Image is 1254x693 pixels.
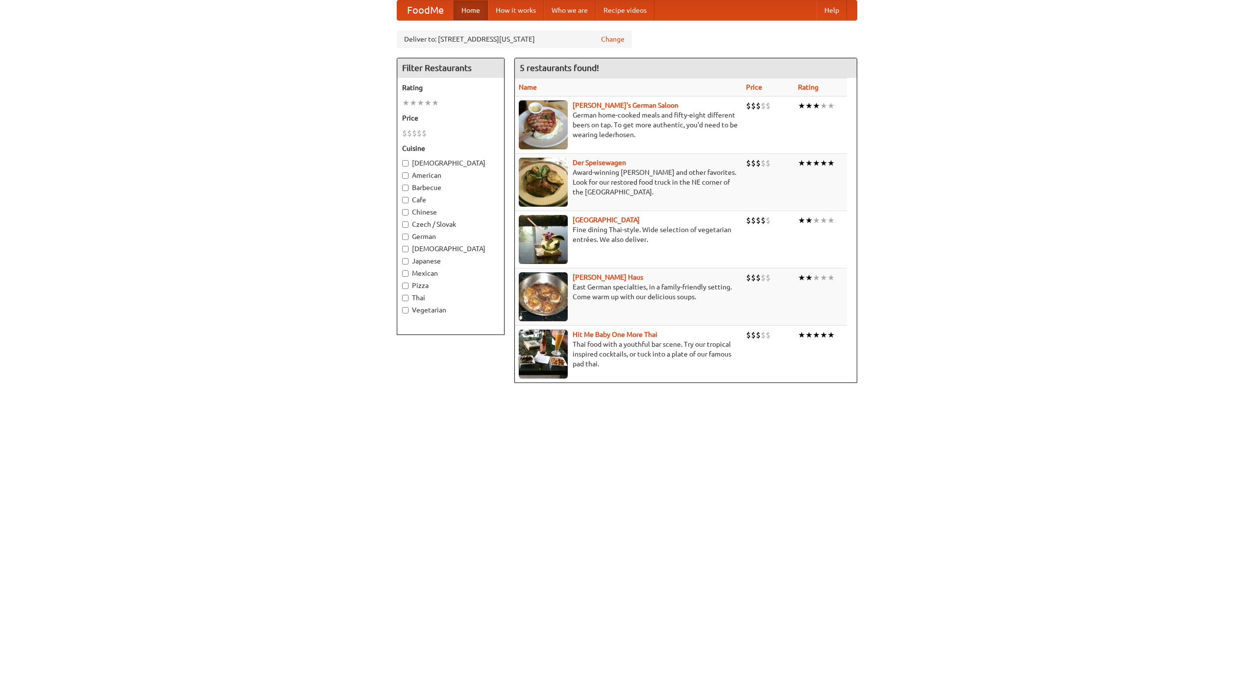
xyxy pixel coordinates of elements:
li: $ [751,100,756,111]
label: [DEMOGRAPHIC_DATA] [402,158,499,168]
li: ★ [805,330,813,340]
li: $ [766,330,771,340]
a: Name [519,83,537,91]
li: ★ [827,272,835,283]
input: [DEMOGRAPHIC_DATA] [402,160,409,167]
p: East German specialties, in a family-friendly setting. Come warm up with our delicious soups. [519,282,738,302]
li: ★ [805,272,813,283]
li: $ [422,128,427,139]
label: Barbecue [402,183,499,192]
label: Czech / Slovak [402,219,499,229]
a: Help [817,0,847,20]
input: Japanese [402,258,409,264]
img: satay.jpg [519,215,568,264]
li: $ [756,158,761,168]
a: How it works [488,0,544,20]
a: Price [746,83,762,91]
li: ★ [820,158,827,168]
input: American [402,172,409,179]
li: ★ [820,100,827,111]
input: Barbecue [402,185,409,191]
a: [PERSON_NAME] Haus [573,273,643,281]
li: $ [407,128,412,139]
li: ★ [798,158,805,168]
input: Pizza [402,283,409,289]
p: Thai food with a youthful bar scene. Try our tropical inspired cocktails, or tuck into a plate of... [519,339,738,369]
li: ★ [813,100,820,111]
a: Home [454,0,488,20]
li: $ [761,215,766,226]
a: Rating [798,83,819,91]
li: $ [761,272,766,283]
label: Cafe [402,195,499,205]
li: $ [766,215,771,226]
label: Chinese [402,207,499,217]
label: American [402,170,499,180]
li: ★ [798,272,805,283]
li: ★ [798,215,805,226]
div: Deliver to: [STREET_ADDRESS][US_STATE] [397,30,632,48]
li: ★ [805,158,813,168]
li: $ [751,158,756,168]
li: ★ [827,330,835,340]
img: babythai.jpg [519,330,568,379]
p: German home-cooked meals and fifty-eight different beers on tap. To get more authentic, you'd nee... [519,110,738,140]
input: Vegetarian [402,307,409,313]
a: [GEOGRAPHIC_DATA] [573,216,640,224]
li: ★ [813,330,820,340]
a: Hit Me Baby One More Thai [573,331,657,338]
h5: Cuisine [402,143,499,153]
li: $ [746,330,751,340]
label: Japanese [402,256,499,266]
li: ★ [410,97,417,108]
a: Who we are [544,0,596,20]
li: $ [766,100,771,111]
li: ★ [424,97,432,108]
li: $ [402,128,407,139]
a: [PERSON_NAME]'s German Saloon [573,101,678,109]
li: $ [746,272,751,283]
h4: Filter Restaurants [397,58,504,78]
input: Chinese [402,209,409,215]
li: ★ [813,272,820,283]
input: Cafe [402,197,409,203]
li: ★ [798,330,805,340]
img: esthers.jpg [519,100,568,149]
li: ★ [827,100,835,111]
a: Der Speisewagen [573,159,626,167]
li: ★ [402,97,410,108]
li: $ [766,272,771,283]
a: FoodMe [397,0,454,20]
li: ★ [820,330,827,340]
label: [DEMOGRAPHIC_DATA] [402,244,499,254]
li: $ [761,158,766,168]
li: ★ [820,272,827,283]
li: ★ [820,215,827,226]
li: $ [766,158,771,168]
li: $ [756,272,761,283]
li: $ [756,215,761,226]
h5: Rating [402,83,499,93]
h5: Price [402,113,499,123]
li: ★ [432,97,439,108]
input: Thai [402,295,409,301]
li: $ [412,128,417,139]
ng-pluralize: 5 restaurants found! [520,63,599,72]
li: $ [746,158,751,168]
label: Vegetarian [402,305,499,315]
a: Change [601,34,625,44]
li: $ [761,330,766,340]
p: Award-winning [PERSON_NAME] and other favorites. Look for our restored food truck in the NE corne... [519,167,738,197]
li: ★ [805,100,813,111]
li: $ [761,100,766,111]
label: German [402,232,499,241]
li: ★ [813,158,820,168]
label: Thai [402,293,499,303]
input: German [402,234,409,240]
li: ★ [827,158,835,168]
input: [DEMOGRAPHIC_DATA] [402,246,409,252]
